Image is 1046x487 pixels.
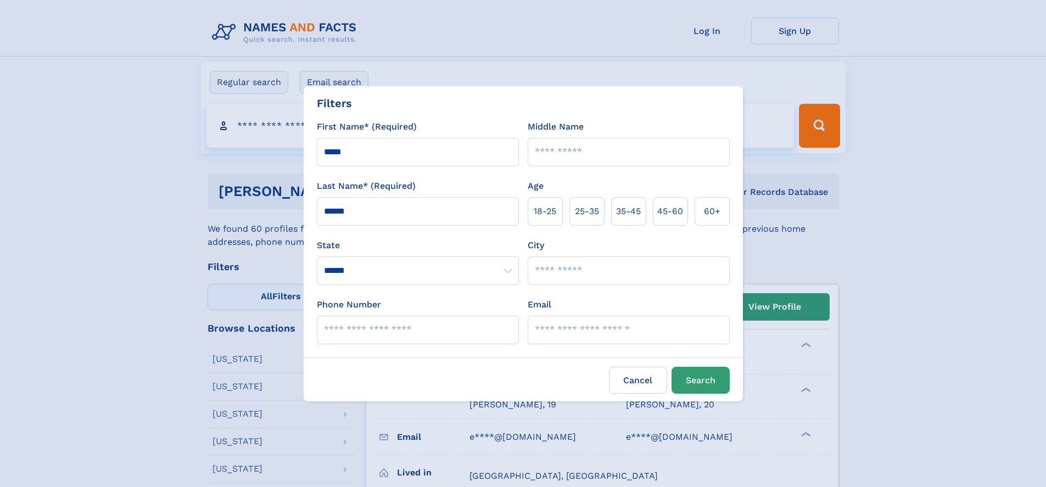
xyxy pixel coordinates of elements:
[528,180,544,193] label: Age
[317,298,381,311] label: Phone Number
[609,367,667,394] label: Cancel
[317,120,417,133] label: First Name* (Required)
[317,180,416,193] label: Last Name* (Required)
[528,120,584,133] label: Middle Name
[528,239,544,252] label: City
[528,298,551,311] label: Email
[657,205,683,218] span: 45‑60
[704,205,720,218] span: 60+
[534,205,556,218] span: 18‑25
[317,95,352,111] div: Filters
[317,239,519,252] label: State
[575,205,599,218] span: 25‑35
[672,367,730,394] button: Search
[616,205,641,218] span: 35‑45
